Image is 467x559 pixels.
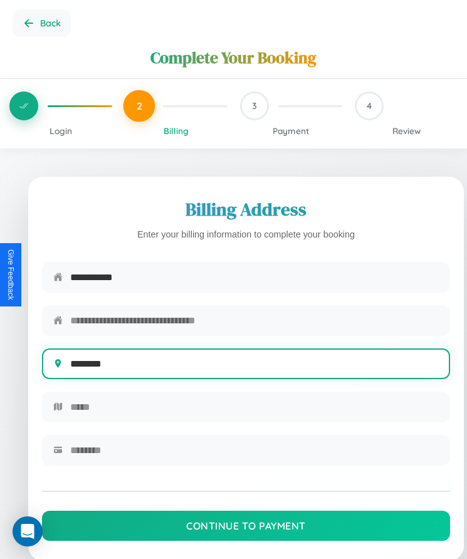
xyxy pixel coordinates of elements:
span: Review [392,125,421,136]
span: 4 [367,100,372,112]
p: Enter your billing information to complete your booking [42,227,450,243]
span: Billing [164,125,189,136]
button: Continue to Payment [42,511,450,541]
button: Go back [13,9,71,37]
span: Payment [273,125,309,136]
h1: Complete Your Booking [150,46,317,69]
div: Give Feedback [6,249,15,300]
span: Login [50,125,72,136]
span: 3 [252,100,257,112]
div: Open Intercom Messenger [13,516,43,546]
h2: Billing Address [42,197,450,222]
span: 2 [136,100,142,112]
